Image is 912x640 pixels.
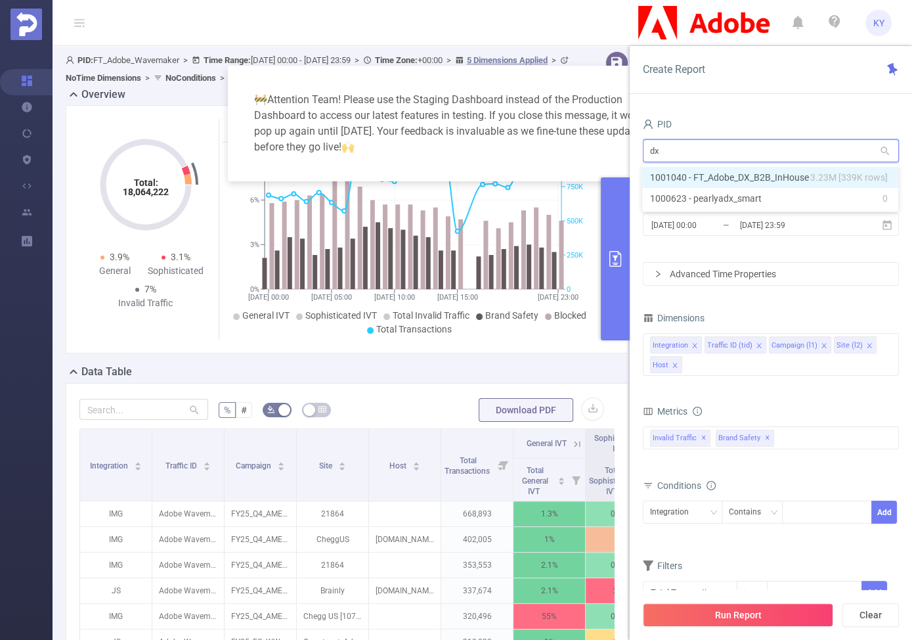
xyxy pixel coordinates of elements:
[729,501,770,523] div: Contains
[861,581,887,604] button: Add
[244,81,668,166] div: Attention Team! Please use the Staging Dashboard instead of the Production Dashboard to access ou...
[341,141,355,153] span: highfive
[744,582,758,603] div: ≥
[701,430,706,446] span: ✕
[650,216,756,234] input: Start date
[693,407,702,416] i: icon: info-circle
[643,603,833,627] button: Run Report
[653,337,688,354] div: Integration
[254,93,267,106] span: warning
[650,336,702,354] li: Integration
[650,501,698,523] div: Integration
[769,336,831,354] li: Campaign (l1)
[705,336,766,354] li: Traffic ID (tid)
[643,63,705,76] span: Create Report
[643,263,898,285] div: icon: rightAdvanced Time Properties
[834,336,877,354] li: Site (l2)
[810,170,888,185] span: 3.23M [339K rows]
[871,501,897,524] button: Add
[654,270,662,278] i: icon: right
[642,188,898,209] li: 1000623 - pearlyadx_smart
[771,337,817,354] div: Campaign (l1)
[739,216,845,234] input: End date
[650,430,710,447] span: Invalid Traffic
[653,357,668,374] div: Host
[643,406,687,417] span: Metrics
[765,430,770,446] span: ✕
[756,342,762,350] i: icon: close
[706,481,716,490] i: icon: info-circle
[650,356,682,373] li: Host
[755,589,763,598] i: icon: down
[643,119,653,129] i: icon: user
[710,509,718,518] i: icon: down
[643,119,672,129] span: PID
[836,337,863,354] div: Site (l2)
[691,342,698,350] i: icon: close
[770,509,778,518] i: icon: down
[842,603,899,627] button: Clear
[643,313,705,323] span: Dimensions
[707,337,752,354] div: Traffic ID (tid)
[672,362,678,370] i: icon: close
[866,342,873,350] i: icon: close
[882,191,888,206] span: 0
[716,430,774,447] span: Brand Safety
[643,560,682,571] span: Filters
[642,167,898,188] li: 1001040 - FT_Adobe_DX_B2B_InHouse
[657,480,716,491] span: Conditions
[821,342,827,350] i: icon: close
